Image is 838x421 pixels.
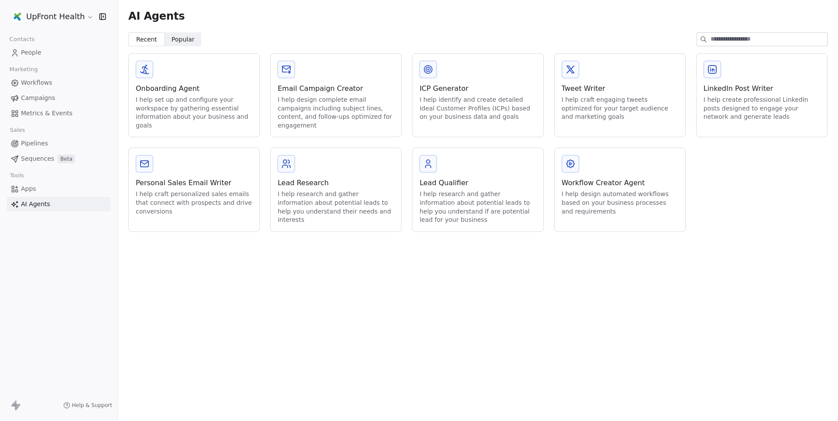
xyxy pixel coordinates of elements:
a: People [7,45,110,60]
a: Pipelines [7,136,110,151]
a: Campaigns [7,91,110,105]
span: Apps [21,184,36,193]
span: AI Agents [128,10,185,23]
img: upfront.health-02.jpg [12,11,23,22]
div: I help research and gather information about potential leads to help you understand their needs a... [278,190,394,224]
div: Workflow Creator Agent [562,178,678,188]
a: Help & Support [63,402,112,409]
span: Sequences [21,154,54,163]
div: Lead Research [278,178,394,188]
span: Marketing [6,63,41,76]
span: Workflows [21,78,52,87]
span: UpFront Health [26,11,85,22]
span: Popular [172,35,195,44]
span: Sales [6,124,29,137]
a: Metrics & Events [7,106,110,121]
div: I help research and gather information about potential leads to help you understand if are potent... [419,190,536,224]
div: ICP Generator [419,83,536,94]
div: Email Campaign Creator [278,83,394,94]
a: AI Agents [7,197,110,211]
span: Contacts [6,33,38,46]
a: SequencesBeta [7,152,110,166]
span: Metrics & Events [21,109,72,118]
span: People [21,48,41,57]
div: I help identify and create detailed Ideal Customer Profiles (ICPs) based on your business data an... [419,96,536,121]
a: Apps [7,182,110,196]
div: I help craft personalized sales emails that connect with prospects and drive conversions [136,190,252,216]
div: I help design automated workflows based on your business processes and requirements [562,190,678,216]
span: Beta [58,155,75,163]
span: Campaigns [21,93,55,103]
span: Help & Support [72,402,112,409]
div: LinkedIn Post Writer [704,83,820,94]
div: Onboarding Agent [136,83,252,94]
div: Lead Qualifier [419,178,536,188]
span: AI Agents [21,200,50,209]
div: Tweet Writer [562,83,678,94]
div: I help create professional LinkedIn posts designed to engage your network and generate leads [704,96,820,121]
div: I help design complete email campaigns including subject lines, content, and follow-ups optimized... [278,96,394,130]
div: Personal Sales Email Writer [136,178,252,188]
div: I help set up and configure your workspace by gathering essential information about your business... [136,96,252,130]
span: Tools [6,169,27,182]
button: UpFront Health [10,9,93,24]
div: I help craft engaging tweets optimized for your target audience and marketing goals [562,96,678,121]
a: Workflows [7,76,110,90]
span: Pipelines [21,139,48,148]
